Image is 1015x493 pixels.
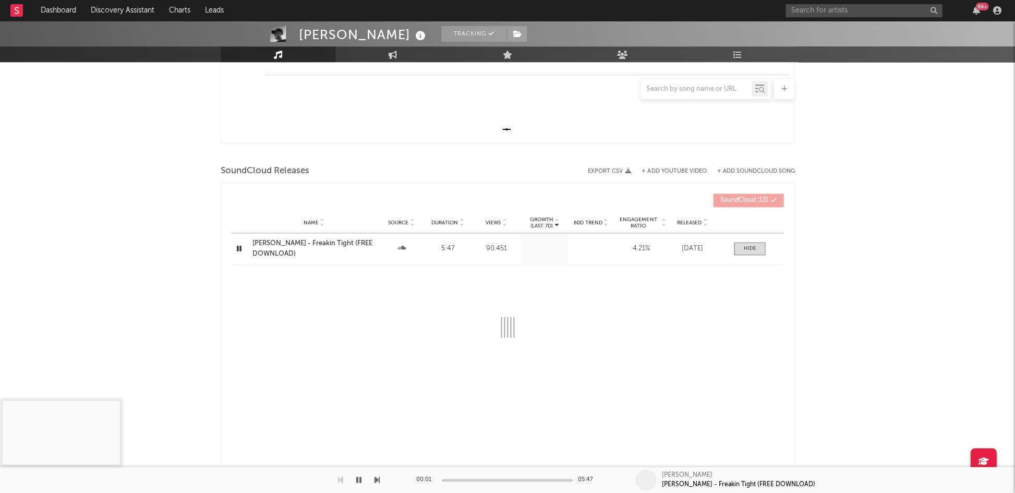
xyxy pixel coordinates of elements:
button: Export CSV [588,168,631,174]
div: [PERSON_NAME] [661,471,712,480]
span: Duration [431,220,458,226]
button: SoundCloud(13) [713,194,783,207]
button: 99+ [972,6,980,15]
span: SoundCloud [720,197,755,203]
span: 60D Trend [573,220,602,226]
input: Search for artists [786,4,942,17]
span: Engagement Ratio [617,217,660,229]
div: 4.21 % [617,244,666,254]
div: [PERSON_NAME] - Freakin Tight (FREE DOWNLOAD) [661,480,815,489]
div: 5:47 [427,244,468,254]
p: (Last 7d) [529,223,553,229]
button: Tracking [441,26,506,42]
span: ( 13 ) [720,197,768,203]
div: 00:01 [416,474,437,486]
span: Released [677,220,702,226]
span: Name [304,220,319,226]
div: [DATE] [671,244,713,254]
div: 99 + [975,3,988,10]
div: 90.451 [474,244,519,254]
span: Source [388,220,408,226]
span: SoundCloud Releases [221,165,309,177]
button: + Add YouTube Video [642,169,706,174]
div: [PERSON_NAME] [299,26,428,43]
p: Growth [529,217,553,223]
div: 05:47 [578,474,599,486]
input: Search by song name or URL [641,85,751,93]
button: + Add SoundCloud Song [717,169,794,174]
a: [PERSON_NAME] - Freakin Tight (FREE DOWNLOAD) [252,238,376,259]
span: Views [486,220,501,226]
button: + Add SoundCloud Song [706,169,794,174]
div: + Add YouTube Video [631,169,706,174]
